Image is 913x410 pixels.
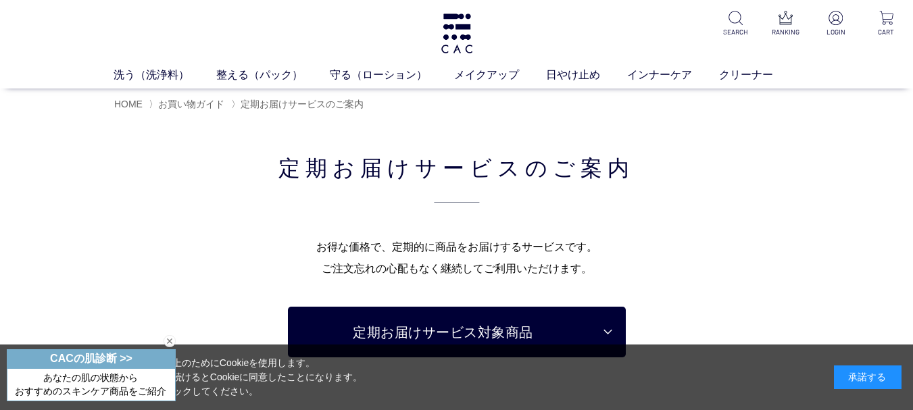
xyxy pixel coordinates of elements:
[114,99,143,109] a: HOME
[720,11,752,37] a: SEARCH
[216,67,330,83] a: 整える（パック）
[439,14,474,53] img: logo
[870,27,902,37] p: CART
[770,11,802,37] a: RANKING
[231,98,367,111] li: 〉
[114,67,216,83] a: 洗う（洗浄料）
[11,356,363,399] div: 当サイトでは、お客様へのサービス向上のためにCookieを使用します。 「承諾する」をクリックするか閲覧を続けるとCookieに同意したことになります。 詳細はこちらの をクリックしてください。
[719,67,800,83] a: クリーナー
[834,365,902,389] div: 承諾する
[820,27,852,37] p: LOGIN
[546,67,627,83] a: 日やけ止め
[454,67,546,83] a: メイクアップ
[770,27,802,37] p: RANKING
[330,67,454,83] a: 守る（ローション）
[288,307,626,357] a: 定期お届けサービス対象商品
[627,67,719,83] a: インナーケア
[158,99,224,109] a: お買い物ガイド
[149,98,228,111] li: 〉
[241,99,364,109] span: 定期お届けサービスのご案内
[870,11,902,37] a: CART
[720,27,752,37] p: SEARCH
[820,11,852,37] a: LOGIN
[119,236,795,280] p: お得な価格で、定期的に商品を お届けするサービスです。 ご注文忘れの心配もなく 継続してご利用いただけます。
